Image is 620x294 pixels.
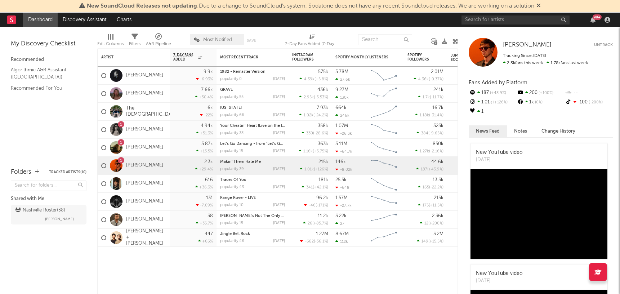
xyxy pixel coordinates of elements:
[433,142,443,146] div: 850k
[429,240,442,244] span: +15.5 %
[335,167,352,172] div: -8.02k
[220,149,243,153] div: popularity: 15
[309,204,316,208] span: -46
[430,204,442,208] span: +11.5 %
[126,217,163,223] a: [PERSON_NAME]
[292,53,317,62] div: Instagram Followers
[418,95,443,99] div: ( )
[308,222,312,226] span: 26
[335,77,350,82] div: 27.6k
[300,167,328,171] div: ( )
[415,149,443,153] div: ( )
[451,125,480,134] div: 46.8
[273,77,285,81] div: [DATE]
[273,167,285,171] div: [DATE]
[368,211,400,229] svg: Chart title
[503,61,543,65] span: 2.3k fans this week
[146,31,171,52] div: A&R Pipeline
[220,124,328,128] a: Your Cheatin’ Heart (Live on the [PERSON_NAME], [DATE])
[220,131,244,135] div: popularity: 33
[433,124,443,128] div: 323k
[45,215,74,223] span: [PERSON_NAME]
[594,41,613,49] button: Untrack
[368,139,400,157] svg: Chart title
[451,143,480,152] div: 42.6
[335,113,349,118] div: 246k
[358,34,412,45] input: Search...
[220,77,242,81] div: popularity: 0
[314,150,327,153] span: +5.75 %
[416,131,443,135] div: ( )
[97,40,124,48] div: Edit Columns
[431,70,443,74] div: 2.01M
[451,215,480,224] div: 61.5
[220,160,261,164] a: Makin' Them Hate Me
[316,232,328,236] div: 1.27M
[489,91,506,95] span: +43.9 %
[318,214,328,218] div: 11.2k
[129,31,140,52] div: Filters
[49,170,86,174] button: Tracked Artists(10)
[304,203,328,208] div: ( )
[126,228,166,247] a: [PERSON_NAME] + [PERSON_NAME]
[433,88,443,92] div: 241k
[220,106,242,110] a: [US_STATE]
[97,31,124,52] div: Edit Columns
[421,132,428,135] span: 384
[126,72,163,79] a: [PERSON_NAME]
[306,132,313,135] span: 330
[11,66,79,81] a: Algorithmic A&R Assistant ([GEOGRAPHIC_DATA])
[300,239,328,244] div: ( )
[302,185,328,190] div: ( )
[335,95,349,100] div: 130k
[208,106,213,110] div: 6k
[11,55,86,64] div: Recommended
[335,160,346,164] div: 146k
[318,142,328,146] div: 363k
[534,125,583,137] button: Change History
[220,178,285,182] div: Traces Of You
[418,203,443,208] div: ( )
[273,113,285,117] div: [DATE]
[112,13,137,27] a: Charts
[433,178,443,182] div: 13.3k
[129,40,140,48] div: Filters
[451,233,480,242] div: 20.0
[200,113,213,117] div: -22 %
[11,168,31,177] div: Folders
[196,149,213,153] div: +13.5 %
[503,42,552,48] span: [PERSON_NAME]
[536,3,541,9] span: Dismiss
[201,88,213,92] div: 7.66k
[299,95,328,99] div: ( )
[126,181,163,187] a: [PERSON_NAME]
[220,142,285,146] div: Let’s Go Dancing - from ‘Let’s Go Dancing’ the songs of Kevn Kinney
[220,106,285,110] div: Tennessee
[299,113,328,117] div: ( )
[503,41,552,49] a: [PERSON_NAME]
[417,239,443,244] div: ( )
[206,196,213,200] div: 131
[201,124,213,128] div: 4.94k
[87,3,534,9] span: : Due to a change to SoundCloud's system, Sodatone does not have any recent Soundcloud releases. ...
[492,101,508,104] span: +126 %
[368,121,400,139] svg: Chart title
[335,106,347,110] div: 664k
[335,196,348,200] div: 1.57M
[469,98,517,107] div: 1.01k
[23,13,58,27] a: Dashboard
[335,232,349,236] div: 8.67M
[146,40,171,48] div: A&R Pipeline
[418,185,443,190] div: ( )
[220,196,256,200] a: Range Rover - LIVE
[220,70,266,74] a: 1982 - Remaster Version
[451,71,480,80] div: 45.4
[220,88,285,92] div: GRAVE
[335,55,389,59] div: Spotify Monthly Listeners
[11,181,86,191] input: Search for folders...
[220,124,285,128] div: Your Cheatin’ Heart (Live on the Grand Ole Opry, September 7th, 2024)
[335,142,347,146] div: 3.11M
[368,175,400,193] svg: Chart title
[304,95,314,99] span: 2.95k
[433,232,443,236] div: 3.2M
